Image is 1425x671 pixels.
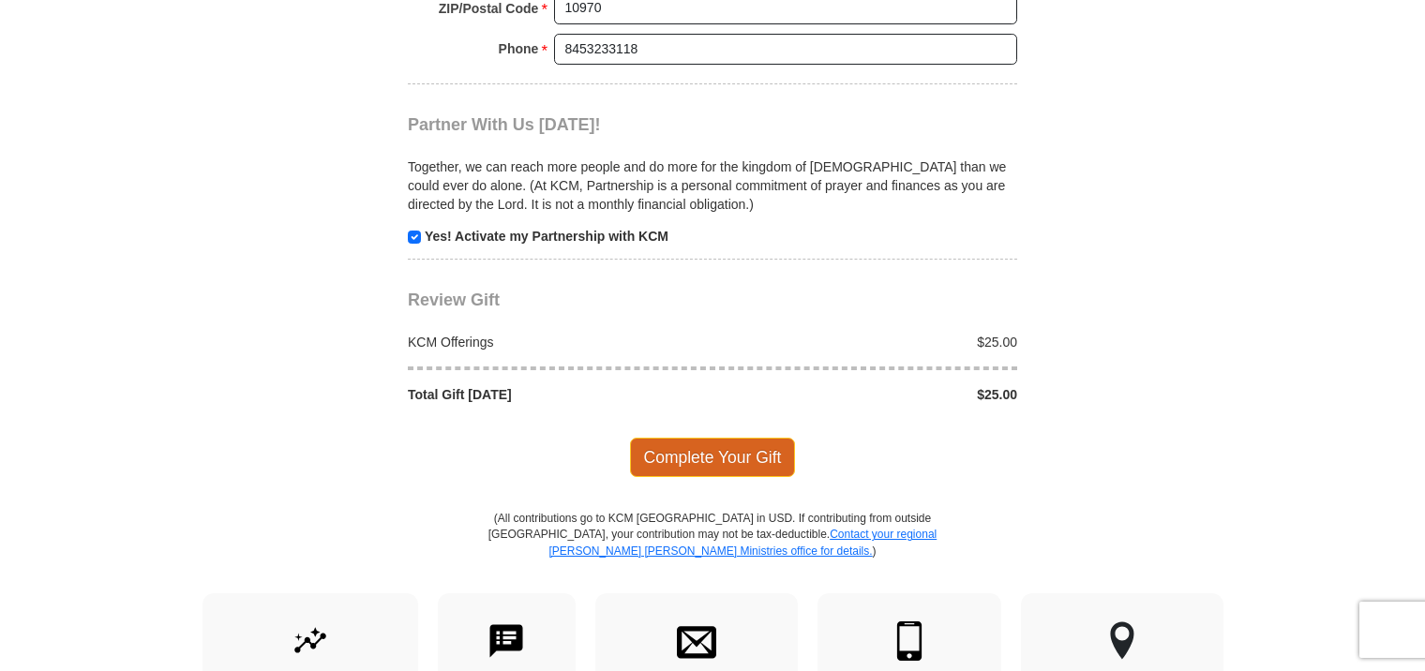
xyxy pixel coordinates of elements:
img: mobile.svg [890,621,929,661]
div: $25.00 [712,333,1027,351]
p: (All contributions go to KCM [GEOGRAPHIC_DATA] in USD. If contributing from outside [GEOGRAPHIC_D... [487,511,937,592]
span: Complete Your Gift [630,438,796,477]
strong: Phone [499,36,539,62]
div: KCM Offerings [398,333,713,351]
img: other-region [1109,621,1135,661]
img: give-by-stock.svg [291,621,330,661]
span: Partner With Us [DATE]! [408,115,601,134]
div: $25.00 [712,385,1027,404]
img: envelope.svg [677,621,716,661]
p: Together, we can reach more people and do more for the kingdom of [DEMOGRAPHIC_DATA] than we coul... [408,157,1017,214]
strong: Yes! Activate my Partnership with KCM [425,229,668,244]
a: Contact your regional [PERSON_NAME] [PERSON_NAME] Ministries office for details. [548,528,937,557]
span: Review Gift [408,291,500,309]
div: Total Gift [DATE] [398,385,713,404]
img: text-to-give.svg [487,621,526,661]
